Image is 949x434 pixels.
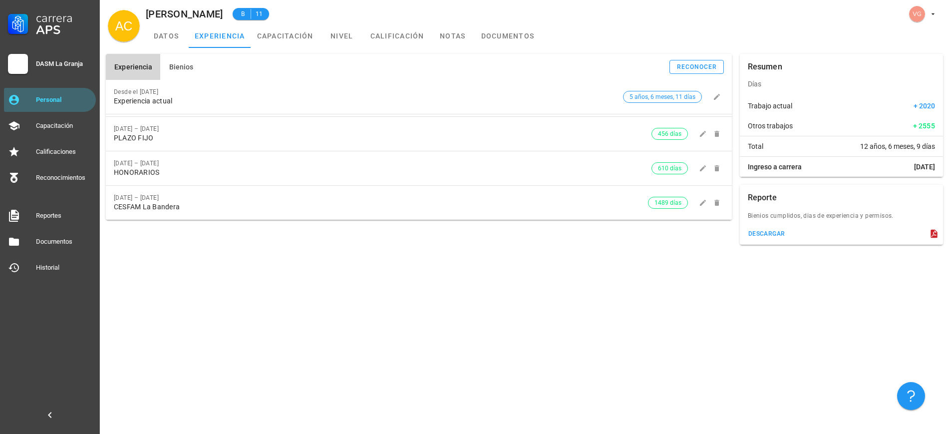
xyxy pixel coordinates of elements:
span: Otros trabajos [748,121,793,131]
div: Calificaciones [36,148,92,156]
a: Personal [4,88,96,112]
span: Total [748,141,763,151]
span: 610 días [658,163,681,174]
div: Desde el [DATE] [114,88,619,95]
a: Historial [4,256,96,280]
span: B [239,9,247,19]
a: notas [430,24,475,48]
div: avatar [108,10,140,42]
span: 11 [255,9,263,19]
span: 1489 días [654,197,681,208]
div: HONORARIOS [114,168,651,177]
span: + 2555 [913,121,936,131]
span: 12 años, 6 meses, 9 días [860,141,935,151]
span: Experiencia [114,63,152,71]
a: Reportes [4,204,96,228]
button: Experiencia [106,54,160,80]
a: capacitación [251,24,319,48]
a: Reconocimientos [4,166,96,190]
div: Reconocimientos [36,174,92,182]
a: datos [144,24,189,48]
a: nivel [319,24,364,48]
div: Reportes [36,212,92,220]
div: Carrera [36,12,92,24]
button: descargar [744,227,789,241]
div: DASM La Granja [36,60,92,68]
div: PLAZO FIJO [114,134,651,142]
div: descargar [748,230,785,237]
div: Experiencia actual [114,97,619,105]
div: Bienios cumplidos, dias de experiencia y permisos. [740,211,943,227]
span: Ingreso a carrera [748,162,802,172]
button: reconocer [669,60,724,74]
span: Trabajo actual [748,101,792,111]
span: 456 días [658,128,681,139]
a: Documentos [4,230,96,254]
span: Bienios [168,63,193,71]
a: documentos [475,24,541,48]
span: 5 años, 6 meses, 11 días [630,91,695,102]
span: AC [115,10,133,42]
div: Reporte [748,185,777,211]
div: [DATE] – [DATE] [114,160,651,167]
div: [DATE] – [DATE] [114,125,651,132]
div: reconocer [676,63,717,70]
a: Capacitación [4,114,96,138]
span: [DATE] [914,162,935,172]
div: CESFAM La Bandera [114,203,648,211]
div: Personal [36,96,92,104]
a: experiencia [189,24,251,48]
div: Días [740,72,943,96]
div: Documentos [36,238,92,246]
a: Calificaciones [4,140,96,164]
div: [PERSON_NAME] [146,8,223,19]
div: [DATE] – [DATE] [114,194,648,201]
div: Capacitación [36,122,92,130]
a: calificación [364,24,430,48]
div: APS [36,24,92,36]
div: Historial [36,264,92,272]
span: + 2020 [914,101,935,111]
div: avatar [909,6,925,22]
div: Resumen [748,54,782,80]
button: Bienios [160,54,201,80]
